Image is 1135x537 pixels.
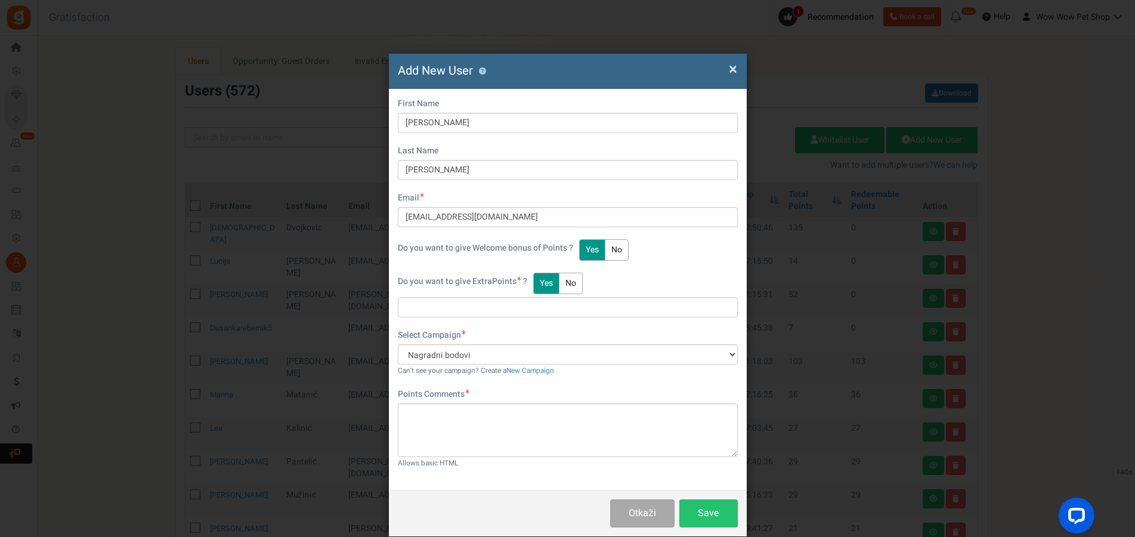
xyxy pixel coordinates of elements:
label: Points [398,276,527,288]
button: Save [679,499,738,527]
label: Do you want to give Welcome bonus of Points ? [398,242,573,254]
button: No [605,239,629,261]
label: Points Comments [398,388,469,400]
label: Email [398,192,424,204]
span: Add New User [398,62,473,79]
small: Allows basic HTML [398,458,458,468]
button: No [559,273,583,294]
button: Yes [533,273,559,294]
small: Can't see your campaign? Create a [398,366,554,376]
label: First Name [398,98,439,110]
span: × [729,58,737,81]
button: ? [479,67,487,75]
span: Do you want to give Extra [398,275,492,288]
label: Select Campaign [398,329,466,341]
span: ? [523,275,527,288]
label: Last Name [398,145,438,157]
a: New Campaign [506,366,554,376]
button: Otkaži [610,499,674,527]
button: Yes [579,239,605,261]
